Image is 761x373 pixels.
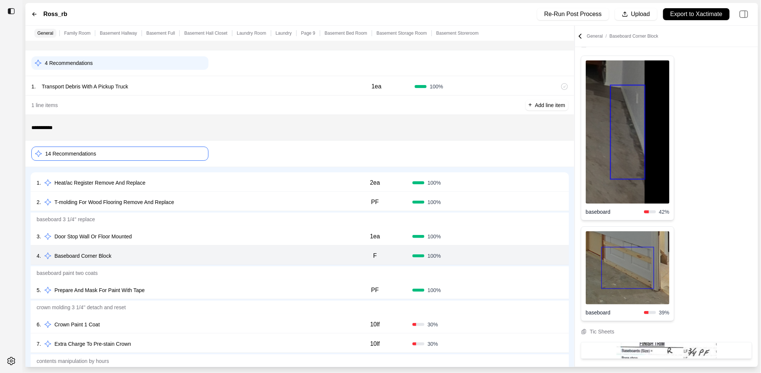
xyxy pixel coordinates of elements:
p: Upload [631,10,650,19]
img: Cropped Image [616,342,717,358]
p: 4 Recommendations [45,59,93,67]
p: PF [371,286,379,295]
p: baseboard paint two coats [31,266,569,280]
p: 14 Recommendations [45,150,96,157]
button: +Add line item [526,100,568,110]
span: 100 % [427,198,441,206]
p: Door Stop Wall Or Floor Mounted [52,231,135,242]
p: + [529,101,532,109]
p: Re-Run Post Process [544,10,602,19]
p: Laundry [276,30,292,36]
span: 100 % [430,83,443,90]
span: 100 % [427,233,441,240]
span: baseboard [586,208,644,216]
button: Export to Xactimate [663,8,730,20]
span: Baseboard Corner Block [610,34,659,39]
span: / [603,34,610,39]
p: 4 . [37,252,41,260]
p: 6 . [37,321,41,328]
p: F [373,251,377,260]
p: T-molding For Wood Flooring Remove And Replace [52,197,177,207]
p: Add line item [535,101,565,109]
p: Basement Storeroom [436,30,479,36]
span: 100 % [427,252,441,260]
p: Crown Paint 1 Coat [52,319,103,330]
p: Basement Hallway [100,30,137,36]
p: Laundry Room [237,30,266,36]
span: 100 % [427,286,441,294]
span: 30 % [427,321,438,328]
p: Basement Full [146,30,175,36]
p: Basement Storage Room [377,30,427,36]
p: Prepare And Mask For Paint With Tape [52,285,148,295]
p: 1 . [37,179,41,186]
p: Basement Hall Closet [184,30,227,36]
p: 3 . [37,233,41,240]
p: contents manipulation by hours [31,354,569,368]
p: baseboard 3 1/4'' replace [31,213,569,226]
p: Page 9 [301,30,315,36]
p: 10lf [370,320,380,329]
p: General [37,30,53,36]
p: General [587,33,658,39]
p: Export to Xactimate [670,10,723,19]
p: Baseboard Corner Block [52,251,115,261]
button: Re-Run Post Process [537,8,609,20]
p: Transport Debris With A Pickup Truck [39,81,131,92]
p: 2 . [37,198,41,206]
p: 10lf [370,339,380,348]
img: toggle sidebar [7,7,15,15]
p: PF [371,198,379,207]
span: 42 % [659,208,669,216]
p: 5 . [37,286,41,294]
p: Extra Charge To Pre-stain Crown [52,339,134,349]
button: Upload [615,8,657,20]
p: 1ea [371,82,381,91]
p: crown molding 3 1/4'' detach and reset [31,301,569,314]
img: Cropped Image [586,60,669,204]
img: right-panel.svg [736,6,752,22]
p: Basement Bed Room [325,30,367,36]
span: 100 % [427,179,441,186]
span: 30 % [427,340,438,348]
label: Ross_rb [43,10,67,19]
p: 7 . [37,340,41,348]
span: baseboard [586,309,644,316]
p: 2ea [370,178,380,187]
p: 1 . [31,83,36,90]
span: 39 % [659,309,669,316]
p: 1 line items [31,101,58,109]
p: Family Room [64,30,91,36]
div: Tic Sheets [590,327,615,336]
p: Heat/ac Register Remove And Replace [52,178,149,188]
p: 1ea [370,232,380,241]
img: Cropped Image [586,231,669,304]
